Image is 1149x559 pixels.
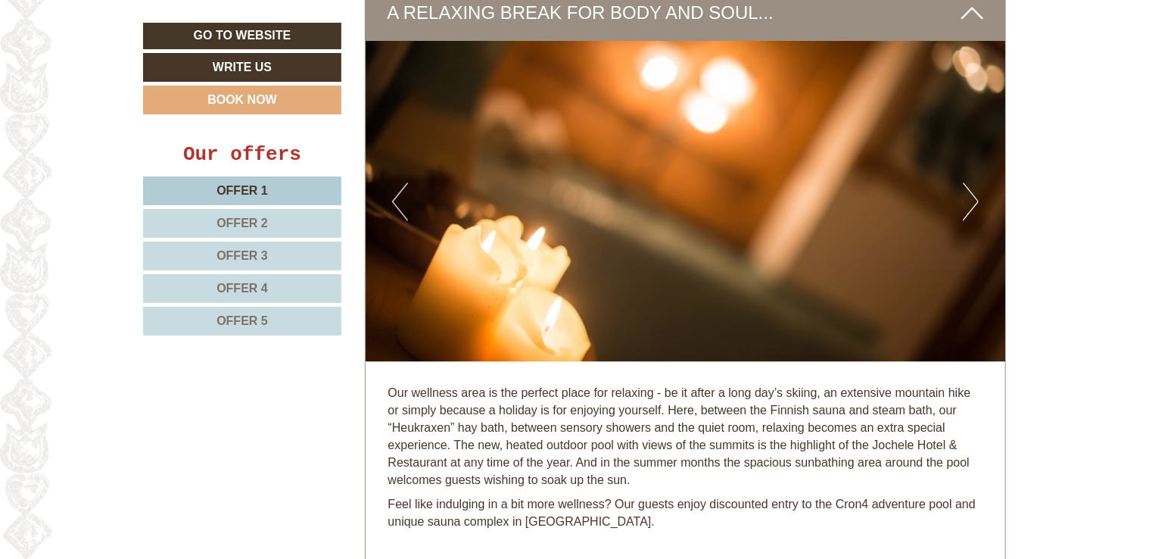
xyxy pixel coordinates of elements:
button: Previous [392,183,408,220]
span: Offer 1 [216,184,268,197]
button: Next [963,183,979,220]
p: Our wellness area is the perfect place for relaxing - be it after a long day’s skiing, an extensi... [388,385,983,489]
div: Our offers [143,141,341,169]
span: Offer 3 [216,249,268,262]
span: Offer 4 [216,282,268,295]
p: Feel like indulging in a bit more wellness? Our guests enjoy discounted entry to the Cron4 advent... [388,496,983,531]
span: Offer 2 [216,217,268,230]
a: Go to website [143,23,341,49]
a: Write us [143,53,341,82]
a: Book now [143,86,341,114]
span: Offer 5 [216,314,268,327]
